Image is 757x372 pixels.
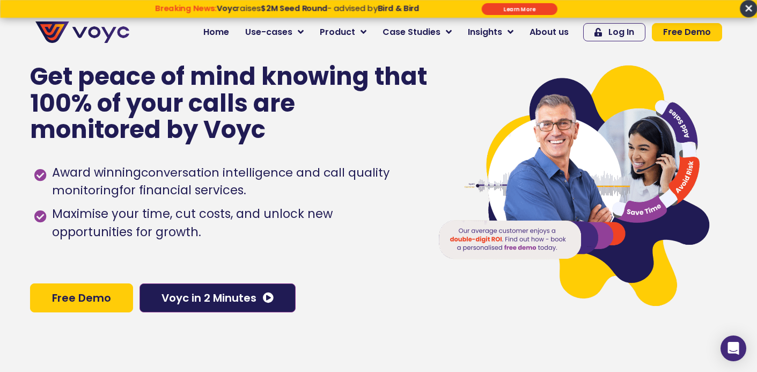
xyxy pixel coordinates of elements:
[320,26,355,39] span: Product
[52,164,389,199] h1: conversation intelligence and call quality monitoring
[521,21,577,43] a: About us
[482,3,557,15] div: Submit
[237,21,312,43] a: Use-cases
[139,283,296,312] a: Voyc in 2 Minutes
[161,293,256,303] span: Voyc in 2 Minutes
[608,28,634,37] span: Log In
[468,26,502,39] span: Insights
[195,21,237,43] a: Home
[530,26,569,39] span: About us
[583,23,645,41] a: Log In
[663,28,711,37] span: Free Demo
[261,3,327,14] strong: $2M Seed Round
[49,164,416,200] span: Award winning for financial services.
[30,63,429,143] p: Get peace of mind knowing that 100% of your calls are monitored by Voyc
[155,3,217,14] strong: Breaking News:
[460,21,521,43] a: Insights
[721,335,746,361] div: Open Intercom Messenger
[30,283,133,312] a: Free Demo
[216,3,419,14] span: raises - advised by
[216,3,236,14] strong: Voyc
[52,293,111,303] span: Free Demo
[115,4,459,23] div: Breaking News: Voyc raises $2M Seed Round - advised by Bird & Bird
[245,26,292,39] span: Use-cases
[49,205,416,242] span: Maximise your time, cut costs, and unlock new opportunities for growth.
[374,21,460,43] a: Case Studies
[377,3,419,14] strong: Bird & Bird
[312,21,374,43] a: Product
[203,26,229,39] span: Home
[35,21,129,43] img: voyc-full-logo
[652,23,722,41] a: Free Demo
[383,26,440,39] span: Case Studies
